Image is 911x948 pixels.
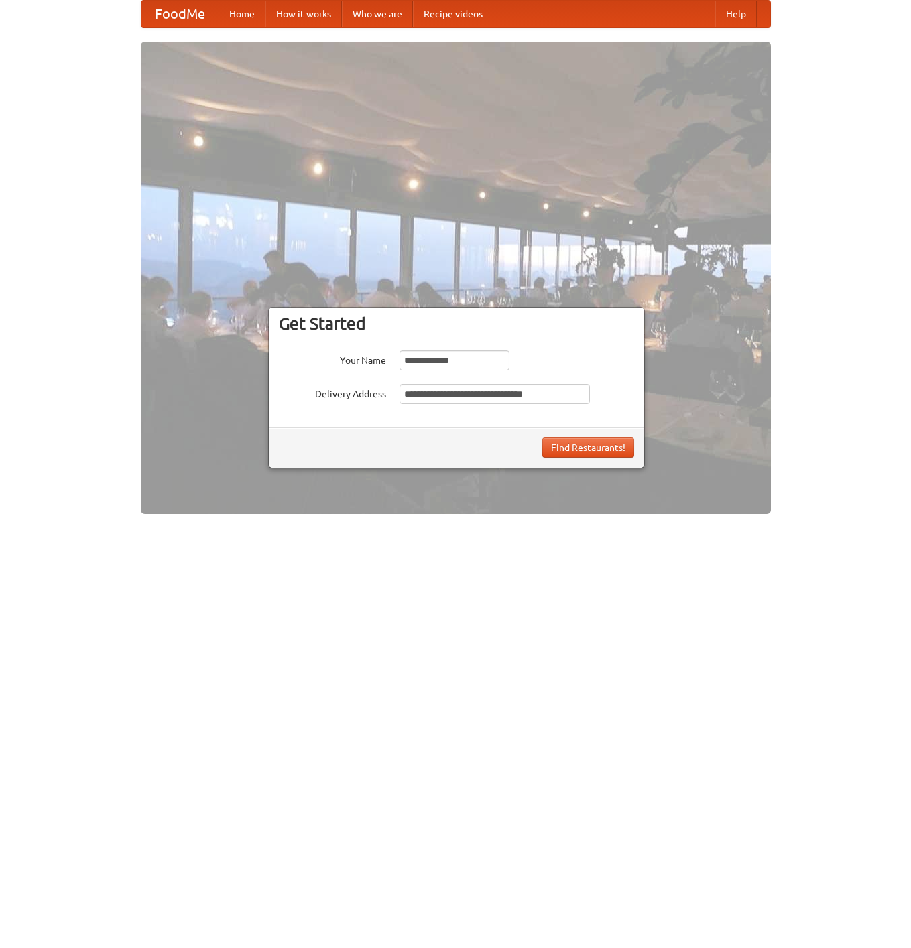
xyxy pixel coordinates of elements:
button: Find Restaurants! [542,437,634,458]
a: FoodMe [141,1,219,27]
h3: Get Started [279,314,634,334]
label: Your Name [279,350,386,367]
a: Who we are [342,1,413,27]
a: Help [715,1,757,27]
a: How it works [265,1,342,27]
a: Home [219,1,265,27]
label: Delivery Address [279,384,386,401]
a: Recipe videos [413,1,493,27]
